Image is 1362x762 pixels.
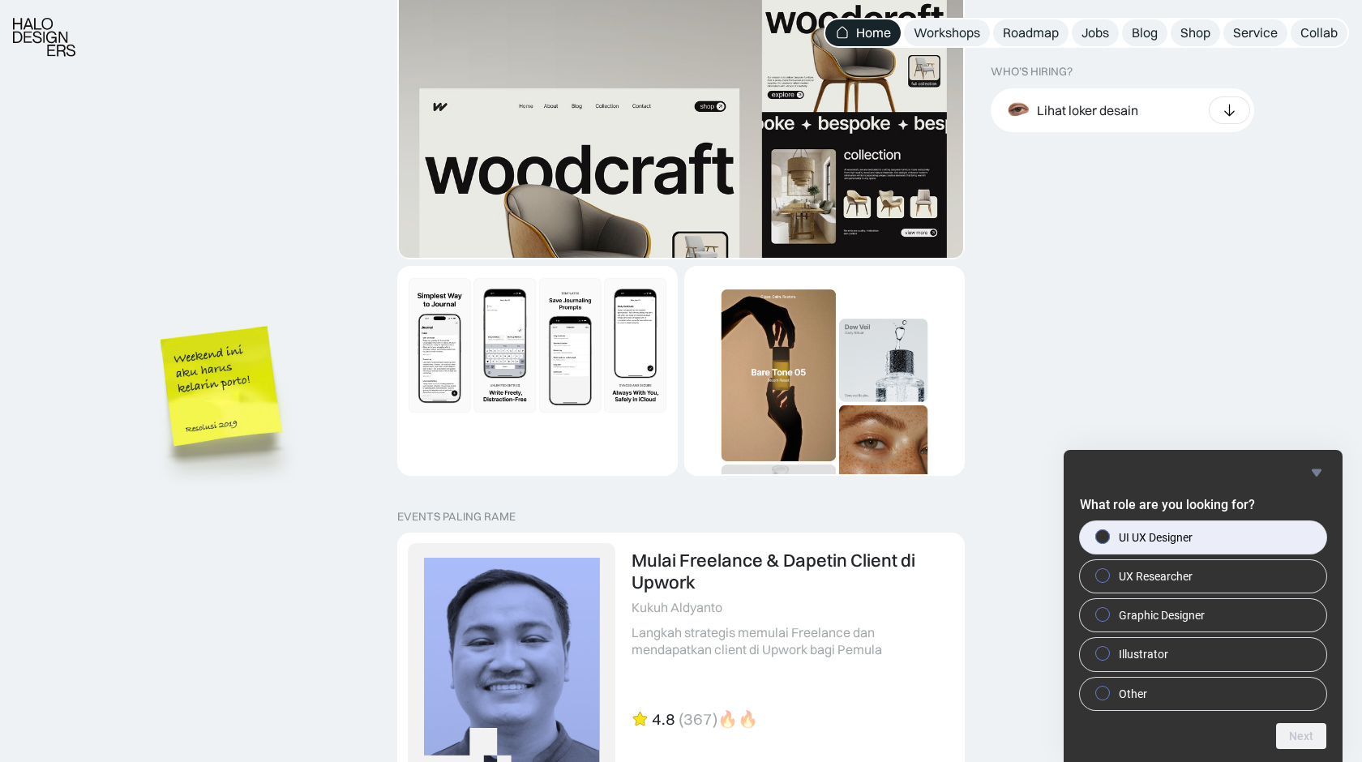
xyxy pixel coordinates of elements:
a: Workshops [904,19,990,46]
span: Illustrator [1119,646,1168,662]
div: What role are you looking for? [1080,521,1326,710]
a: Dynamic Image [397,266,678,476]
div: Roadmap [1003,24,1059,41]
a: Home [825,19,901,46]
span: UI UX Designer [1119,529,1193,546]
a: Blog [1122,19,1167,46]
a: Roadmap [993,19,1069,46]
div: Workshops [914,24,980,41]
div: Home [856,24,891,41]
a: Jobs [1072,19,1119,46]
div: WHO’S HIRING? [991,65,1073,79]
button: Next question [1276,723,1326,749]
a: Dynamic Image [684,266,965,476]
button: Hide survey [1307,463,1326,482]
div: What role are you looking for? [1080,463,1326,749]
a: Collab [1291,19,1347,46]
img: Dynamic Image [686,268,963,545]
span: UX Researcher [1119,568,1193,584]
div: Shop [1180,24,1210,41]
div: Lihat loker desain [1037,101,1138,118]
img: Dynamic Image [399,268,676,423]
span: Other [1119,686,1147,702]
a: Shop [1171,19,1220,46]
div: Service [1233,24,1278,41]
span: Graphic Designer [1119,607,1205,623]
div: Jobs [1081,24,1109,41]
h2: What role are you looking for? [1080,495,1326,515]
div: EVENTS PALING RAME [397,510,516,524]
a: Service [1223,19,1287,46]
div: Blog [1132,24,1158,41]
div: Collab [1300,24,1338,41]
